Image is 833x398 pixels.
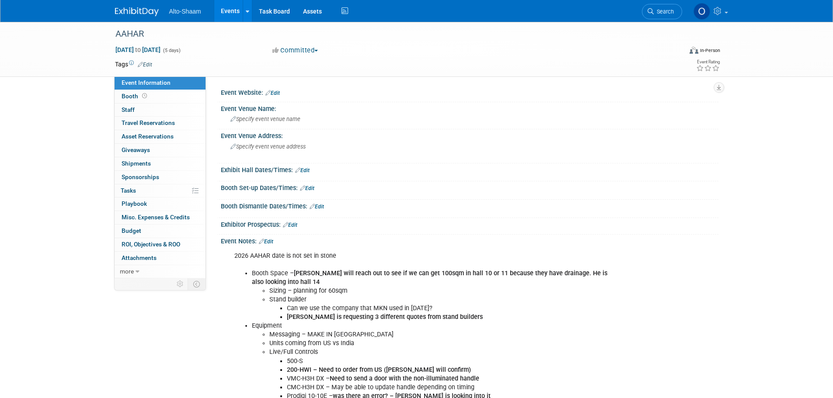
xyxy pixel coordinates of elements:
[221,181,718,193] div: Booth Set-up Dates/Times:
[115,238,206,251] a: ROI, Objectives & ROO
[122,227,141,234] span: Budget
[221,200,718,211] div: Booth Dismantle Dates/Times:
[287,304,617,313] li: Can we use the company that MKN used in [DATE]?
[112,26,669,42] div: AAHAR
[221,86,718,97] div: Event Website:
[115,46,161,54] span: [DATE] [DATE]
[115,60,152,69] td: Tags
[287,366,471,374] b: 200-HWI – Need to order from US ([PERSON_NAME] will confirm)
[287,383,617,392] li: CMC-H3H DX – May be able to update handle depending on timing
[265,90,280,96] a: Edit
[162,48,181,53] span: (5 days)
[269,295,617,304] li: Stand builder
[115,184,206,197] a: Tasks
[122,106,135,113] span: Staff
[122,93,149,100] span: Booth
[642,4,682,19] a: Search
[295,167,310,173] a: Edit
[122,119,175,126] span: Travel Reservations
[115,197,206,211] a: Playbook
[134,46,142,53] span: to
[115,144,206,157] a: Giveaways
[631,45,721,59] div: Event Format
[221,163,718,175] div: Exhibit Hall Dates/Times:
[169,8,201,15] span: Alto-Shaam
[694,3,710,20] img: Olivia Strasser
[330,375,479,382] b: Need to send a door with the non-illuminated handle
[269,330,617,339] li: Messaging – MAKE IN [GEOGRAPHIC_DATA]
[188,278,206,290] td: Toggle Event Tabs
[122,173,159,180] span: Sponsorships
[115,252,206,265] a: Attachments
[115,211,206,224] a: Misc. Expenses & Credits
[269,348,617,356] li: Live/Full Controls
[122,133,174,140] span: Asset Reservations
[122,200,147,207] span: Playbook
[230,143,306,150] span: Specify event venue address
[115,265,206,278] a: more
[140,93,149,99] span: Booth not reserved yet
[115,76,206,90] a: Event Information
[221,218,718,229] div: Exhibitor Prospectus:
[283,222,297,228] a: Edit
[122,160,151,167] span: Shipments
[115,157,206,170] a: Shipments
[696,60,720,64] div: Event Rating
[173,278,188,290] td: Personalize Event Tab Strip
[287,374,617,383] li: VMC-H3H DX –
[221,235,718,246] div: Event Notes:
[115,225,206,238] a: Budget
[115,7,159,16] img: ExhibitDay
[115,104,206,117] a: Staff
[122,79,171,86] span: Event Information
[122,146,150,153] span: Giveaways
[310,204,324,210] a: Edit
[221,102,718,113] div: Event Venue Name:
[115,117,206,130] a: Travel Reservations
[221,129,718,140] div: Event Venue Address:
[269,339,617,348] li: Units coming from US vs India
[690,47,698,54] img: Format-Inperson.png
[252,269,617,287] li: Booth Space –
[120,268,134,275] span: more
[115,171,206,184] a: Sponsorships
[122,214,190,221] span: Misc. Expenses & Credits
[287,357,617,366] li: 500-S
[300,185,314,191] a: Edit
[252,270,607,286] b: [PERSON_NAME] will reach out to see if we can get 100sqm in hall 10 or 11 because they have drain...
[287,313,483,321] b: [PERSON_NAME] is requesting 3 different quotes from stand builders
[269,46,321,55] button: Committed
[230,116,300,122] span: Specify event venue name
[700,47,720,54] div: In-Person
[138,62,152,68] a: Edit
[115,90,206,103] a: Booth
[259,239,273,245] a: Edit
[122,241,180,248] span: ROI, Objectives & ROO
[654,8,674,15] span: Search
[121,187,136,194] span: Tasks
[122,254,157,261] span: Attachments
[115,130,206,143] a: Asset Reservations
[269,287,617,295] li: Sizing – planning for 60sqm
[252,322,617,330] li: Equipment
